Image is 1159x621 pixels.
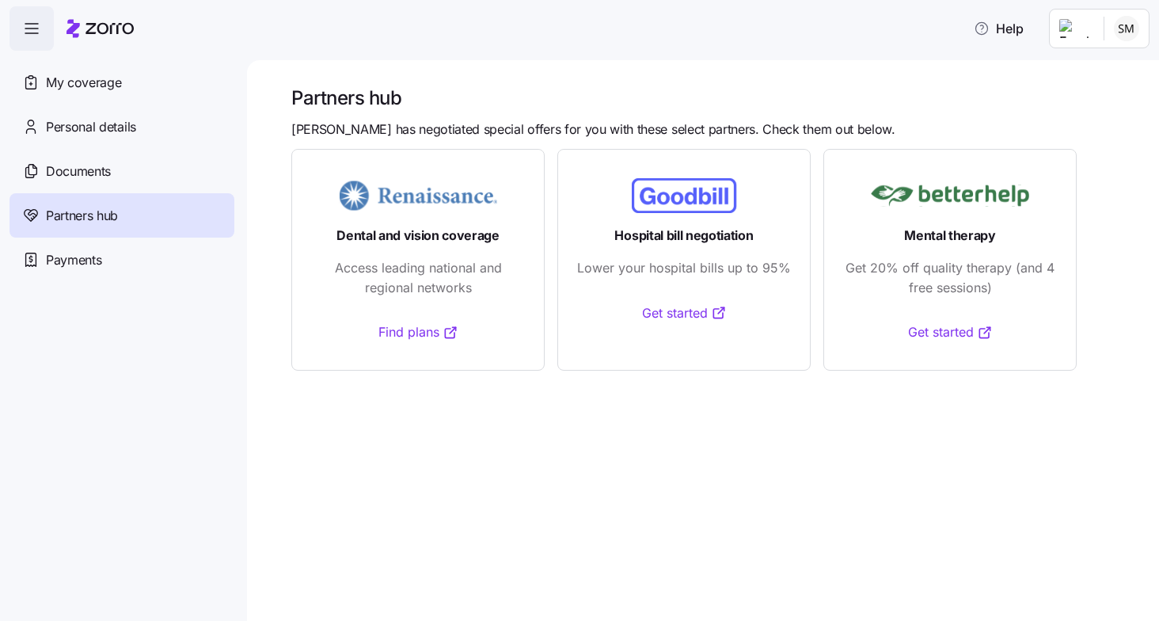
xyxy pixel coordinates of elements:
a: Get started [642,303,727,323]
span: Payments [46,250,101,270]
span: Partners hub [46,206,118,226]
span: Get 20% off quality therapy (and 4 free sessions) [843,258,1057,298]
h1: Partners hub [291,86,1137,110]
span: Lower your hospital bills up to 95% [577,258,791,278]
img: Employer logo [1059,19,1091,38]
span: Documents [46,162,111,181]
a: Personal details [9,105,234,149]
a: Find plans [378,322,458,342]
span: [PERSON_NAME] has negotiated special offers for you with these select partners. Check them out be... [291,120,895,139]
span: Personal details [46,117,136,137]
a: Partners hub [9,193,234,238]
span: My coverage [46,73,121,93]
a: Get started [908,322,993,342]
span: Mental therapy [904,226,996,246]
button: Help [961,13,1036,44]
span: Hospital bill negotiation [614,226,753,246]
a: Documents [9,149,234,193]
a: My coverage [9,60,234,105]
span: Help [974,19,1024,38]
a: Payments [9,238,234,282]
img: 7627e3fa2ad965d13e04dce6c11be440 [1114,16,1139,41]
span: Access leading national and regional networks [311,258,525,298]
span: Dental and vision coverage [336,226,500,246]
